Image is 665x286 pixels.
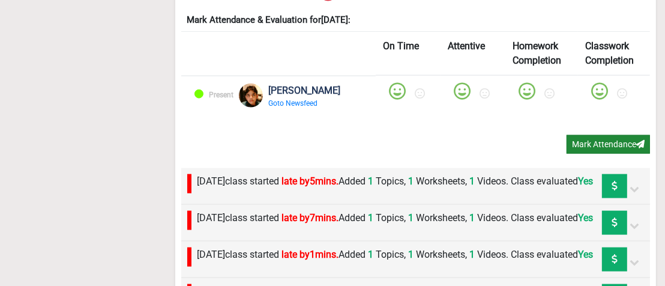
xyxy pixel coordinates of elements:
label: Mark Attendance & Evaluation for [DATE] : [187,13,351,27]
span: Yes [579,212,594,224]
span: 1 [470,175,475,187]
span: late by 5 mins. [282,175,339,187]
span: late by 7 mins. [282,212,339,224]
span: Yes [579,249,594,260]
span: 1 [470,212,475,224]
p: Goto Newsfeed [269,98,344,109]
span: 1 [409,175,414,187]
th: Classwork Completion [578,32,651,76]
button: Mark Attendance [567,135,650,154]
span: 1 [366,212,374,224]
span: late by 1 mins. [282,249,339,260]
span: 1 [470,249,475,260]
label: [DATE] class started Added Topics, Worksheets, Videos. Class evaluated [197,211,594,225]
span: Yes [579,175,594,187]
span: Present [209,91,234,99]
label: [DATE] class started Added Topics, Worksheets, Videos. Class evaluated [197,174,594,189]
span: 1 [409,212,414,224]
span: 1 [409,249,414,260]
label: [PERSON_NAME] [269,84,341,98]
th: Attentive [441,32,505,76]
span: 1 [366,175,374,187]
th: Homework Completion [505,32,578,76]
th: On Time [376,32,441,76]
span: 1 [366,249,374,260]
img: Avatar [239,84,263,108]
label: [DATE] class started Added Topics, Worksheets, Videos. Class evaluated [197,248,594,262]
